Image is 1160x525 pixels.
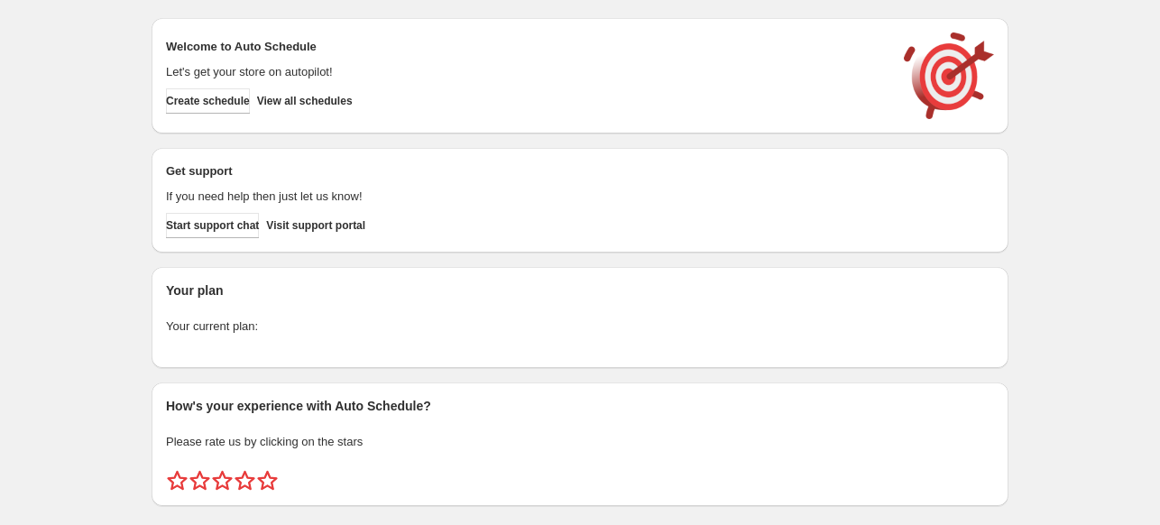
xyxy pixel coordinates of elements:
[257,88,353,114] button: View all schedules
[166,318,994,336] p: Your current plan:
[166,63,886,81] p: Let's get your store on autopilot!
[166,213,259,238] a: Start support chat
[166,218,259,233] span: Start support chat
[166,281,994,299] h2: Your plan
[166,162,886,180] h2: Get support
[166,88,250,114] button: Create schedule
[166,188,886,206] p: If you need help then just let us know!
[266,213,365,238] a: Visit support portal
[257,94,353,108] span: View all schedules
[166,397,994,415] h2: How's your experience with Auto Schedule?
[166,38,886,56] h2: Welcome to Auto Schedule
[166,433,994,451] p: Please rate us by clicking on the stars
[166,94,250,108] span: Create schedule
[266,218,365,233] span: Visit support portal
